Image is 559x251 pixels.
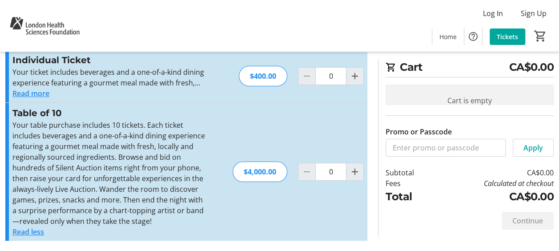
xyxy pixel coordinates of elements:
[464,28,482,45] button: Help
[386,189,434,205] td: Total
[239,66,287,86] div: $400.00
[386,167,434,178] td: Subtotal
[386,139,506,157] input: Enter promo or passcode
[12,88,49,99] button: Read more
[5,4,84,48] img: London Health Sciences Foundation's Logo
[523,142,543,153] span: Apply
[439,32,457,41] span: Home
[315,67,346,85] input: Individual Ticket Quantity
[513,139,554,157] button: Apply
[12,227,44,237] button: Read less
[12,67,207,88] p: Your ticket includes beverages and a one-of-a-kind dining experience featuring a gourmet meal mad...
[497,32,518,41] span: Tickets
[434,189,554,205] td: CA$0.00
[386,178,434,189] td: Fees
[532,28,548,44] button: Cart
[434,167,554,178] td: CA$0.00
[386,85,554,117] div: Cart is empty
[315,163,346,181] input: Table of 10 Quantity
[386,59,554,77] h2: Cart
[514,6,554,20] button: Sign Up
[12,53,207,67] h3: Individual Ticket
[346,68,363,85] button: Increment by one
[432,28,464,45] a: Home
[346,163,363,180] button: Increment by one
[386,126,452,137] label: Promo or Passcode
[509,59,554,75] span: CA$0.00
[521,8,547,19] span: Sign Up
[476,6,510,20] button: Log In
[483,8,503,19] span: Log In
[12,106,207,120] h3: Table of 10
[12,120,207,227] p: Your table purchase includes 10 tickets. Each ticket includes beverages and a one-of-a-kind dinin...
[233,162,287,182] div: $4,000.00
[434,178,554,189] td: Calculated at checkout
[490,28,525,45] a: Tickets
